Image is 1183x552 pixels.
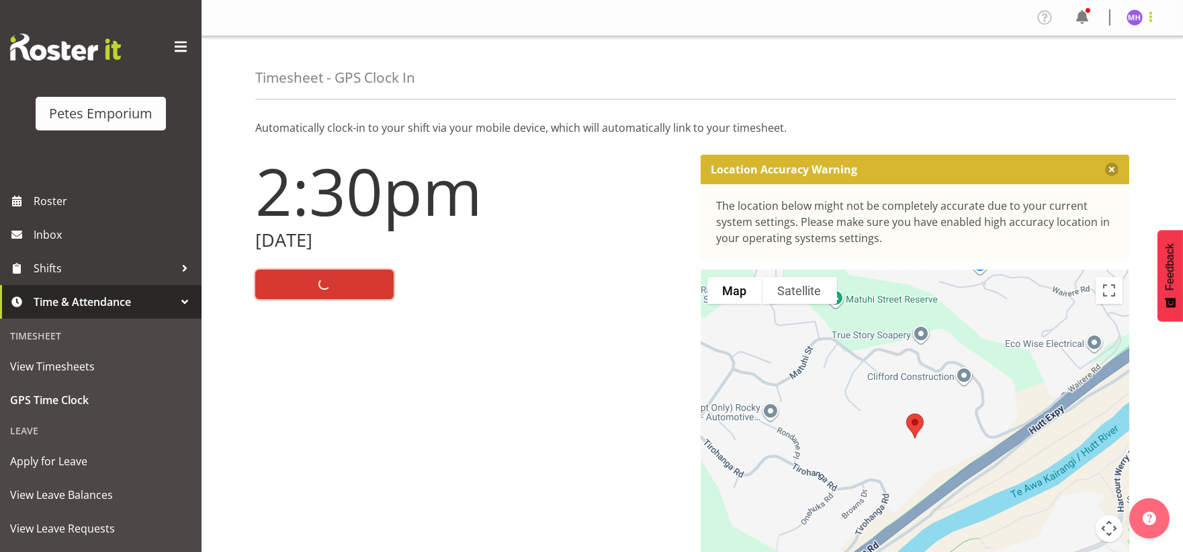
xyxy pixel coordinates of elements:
[255,120,1129,136] p: Automatically clock-in to your shift via your mobile device, which will automatically link to you...
[1105,163,1119,176] button: Close message
[1143,512,1156,525] img: help-xxl-2.png
[34,258,175,278] span: Shifts
[10,518,191,539] span: View Leave Requests
[3,322,198,350] div: Timesheet
[255,230,685,251] h2: [DATE]
[34,191,195,211] span: Roster
[3,478,198,512] a: View Leave Balances
[10,485,191,505] span: View Leave Balances
[1096,515,1123,542] button: Map camera controls
[3,417,198,444] div: Leave
[10,356,191,377] span: View Timesheets
[1127,9,1143,26] img: mackenzie-halford4471.jpg
[711,163,858,176] p: Location Accuracy Warning
[717,198,1114,246] div: The location below might not be completely accurate due to your current system settings. Please m...
[3,383,198,417] a: GPS Time Clock
[3,512,198,545] a: View Leave Requests
[3,444,198,478] a: Apply for Leave
[34,225,195,245] span: Inbox
[762,277,837,304] button: Show satellite imagery
[255,155,685,227] h1: 2:30pm
[10,390,191,410] span: GPS Time Clock
[255,70,415,85] h4: Timesheet - GPS Clock In
[1096,277,1123,304] button: Toggle fullscreen view
[10,451,191,471] span: Apply for Leave
[34,292,175,312] span: Time & Attendance
[3,350,198,383] a: View Timesheets
[1164,243,1176,290] span: Feedback
[49,104,152,124] div: Petes Emporium
[1157,230,1183,321] button: Feedback - Show survey
[707,277,762,304] button: Show street map
[10,34,121,61] img: Rosterit website logo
